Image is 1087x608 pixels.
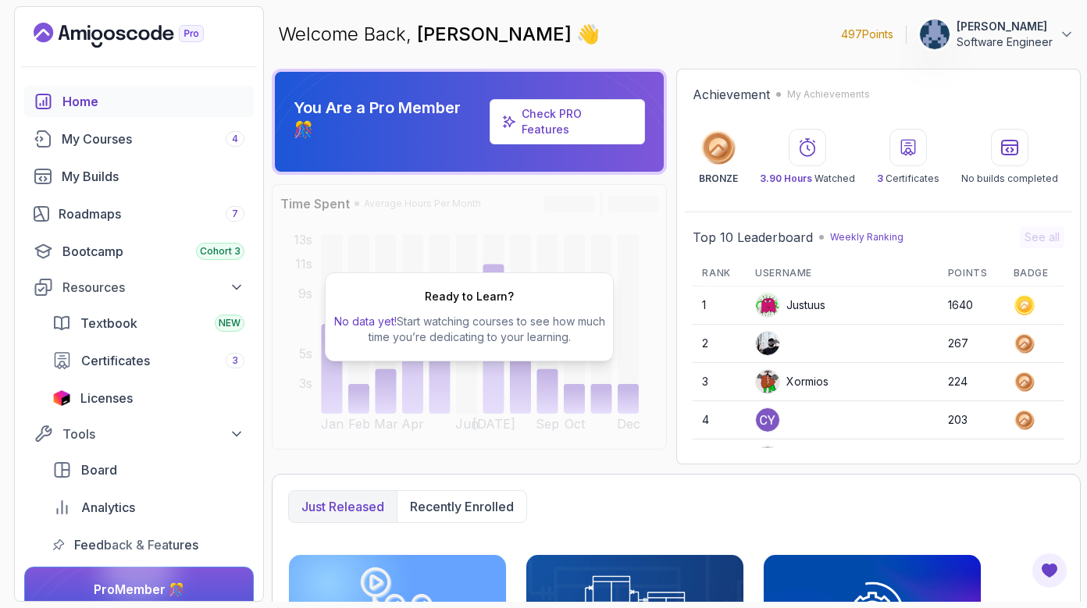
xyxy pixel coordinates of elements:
[43,308,254,339] a: textbook
[332,314,607,345] p: Start watching courses to see how much time you’re dedicating to your learning.
[24,198,254,229] a: roadmaps
[961,172,1058,185] p: No builds completed
[43,345,254,376] a: certificates
[830,231,903,244] p: Weekly Ranking
[756,408,779,432] img: user profile image
[746,261,939,286] th: Username
[693,261,746,286] th: Rank
[74,535,198,554] span: Feedback & Features
[755,293,825,318] div: Justuus
[693,85,770,104] h2: Achievement
[957,19,1053,34] p: [PERSON_NAME]
[200,245,241,258] span: Cohort 3
[301,497,384,516] p: Just released
[1004,261,1064,286] th: Badge
[693,363,746,401] td: 3
[756,370,779,393] img: default monster avatar
[693,286,746,325] td: 1
[62,167,244,186] div: My Builds
[939,325,1004,363] td: 267
[34,23,240,48] a: Landing page
[939,439,1004,478] td: 195
[425,289,514,304] h2: Ready to Learn?
[919,19,1075,50] button: user profile image[PERSON_NAME]Software Engineer
[24,420,254,448] button: Tools
[522,107,582,136] a: Check PRO Features
[693,439,746,478] td: 5
[81,351,150,370] span: Certificates
[24,86,254,117] a: home
[841,27,893,42] p: 497 Points
[939,363,1004,401] td: 224
[877,172,883,184] span: 3
[62,242,244,261] div: Bootcamp
[62,130,244,148] div: My Courses
[693,401,746,439] td: 4
[62,278,244,297] div: Resources
[576,22,600,47] span: 👋
[59,204,244,223] div: Roadmaps
[52,390,71,406] img: jetbrains icon
[760,172,855,185] p: Watched
[24,273,254,301] button: Resources
[43,492,254,523] a: analytics
[294,97,483,140] p: You Are a Pro Member 🎊
[80,389,133,407] span: Licenses
[939,286,1004,325] td: 1640
[490,99,645,144] a: Check PRO Features
[693,228,813,247] h2: Top 10 Leaderboard
[24,236,254,267] a: bootcamp
[756,446,779,470] img: default monster avatar
[877,172,939,185] p: Certificates
[278,22,600,47] p: Welcome Back,
[24,123,254,155] a: courses
[43,454,254,485] a: board
[81,460,117,479] span: Board
[232,133,238,145] span: 4
[787,88,870,101] p: My Achievements
[920,20,950,49] img: user profile image
[397,491,526,522] button: Recently enrolled
[760,172,812,184] span: 3.90 Hours
[939,261,1004,286] th: Points
[43,529,254,560] a: feedback
[81,498,135,517] span: Analytics
[957,34,1053,50] p: Software Engineer
[755,369,829,394] div: Xormios
[755,446,821,471] div: jvxdev
[756,293,779,317] img: default monster avatar
[232,354,238,367] span: 3
[219,317,241,329] span: NEW
[62,425,244,443] div: Tools
[43,382,254,414] a: licenses
[699,172,738,185] p: BRONZE
[1031,552,1068,589] button: Open Feedback Button
[1020,226,1064,248] button: See all
[62,92,244,111] div: Home
[24,161,254,192] a: builds
[410,497,514,516] p: Recently enrolled
[693,325,746,363] td: 2
[939,401,1004,439] td: 203
[232,208,238,220] span: 7
[289,491,397,522] button: Just released
[417,23,576,45] span: [PERSON_NAME]
[334,315,397,328] span: No data yet!
[756,332,779,355] img: user profile image
[80,314,137,332] span: Textbook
